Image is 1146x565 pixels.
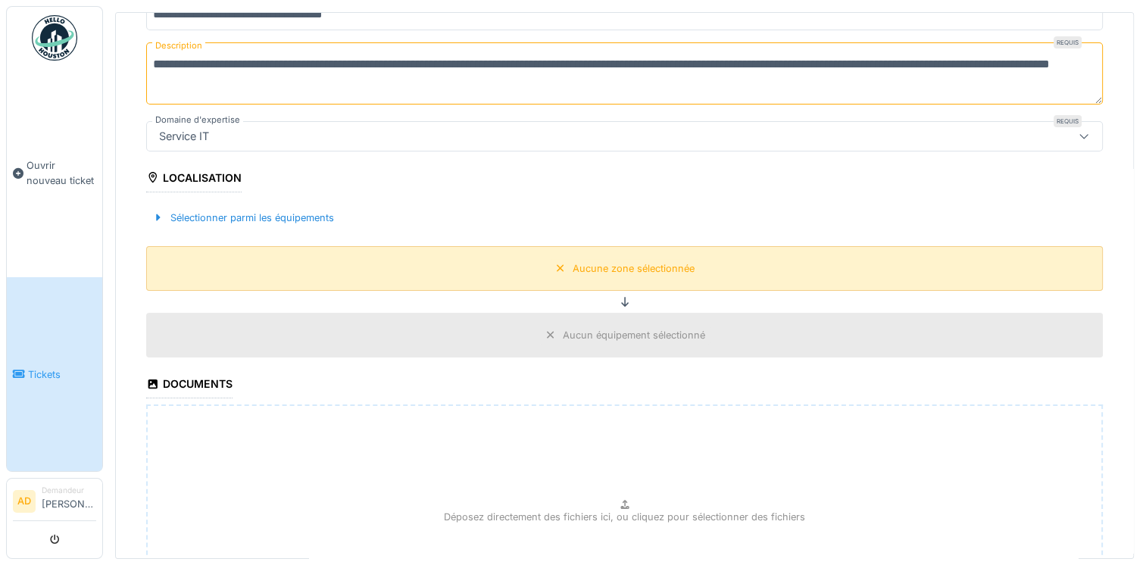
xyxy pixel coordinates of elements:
div: Documents [146,373,233,398]
span: Ouvrir nouveau ticket [27,158,96,187]
a: Ouvrir nouveau ticket [7,69,102,277]
label: Description [152,36,205,55]
img: Badge_color-CXgf-gQk.svg [32,15,77,61]
div: Aucune zone sélectionnée [573,261,695,276]
span: Tickets [28,367,96,382]
div: Localisation [146,167,242,192]
div: Requis [1054,115,1082,127]
div: Demandeur [42,485,96,496]
label: Domaine d'expertise [152,114,243,126]
p: Déposez directement des fichiers ici, ou cliquez pour sélectionner des fichiers [444,510,805,524]
div: Aucun équipement sélectionné [563,328,705,342]
li: [PERSON_NAME] [42,485,96,517]
a: AD Demandeur[PERSON_NAME] [13,485,96,521]
li: AD [13,490,36,513]
div: Requis [1054,36,1082,48]
a: Tickets [7,277,102,471]
div: Sélectionner parmi les équipements [146,208,340,228]
div: Service IT [153,128,215,145]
